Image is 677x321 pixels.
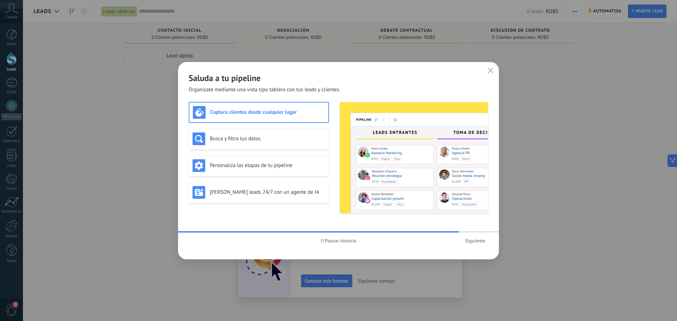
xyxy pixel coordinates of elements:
[189,73,488,84] h2: Saluda a tu pipeline
[465,238,485,243] span: Siguiente
[325,238,356,243] span: Pausar historia
[318,235,360,246] button: Pausar historia
[210,162,325,169] h3: Personaliza las etapas de tu pipeline
[189,86,340,93] span: Organízate mediante una vista tipo tablero con tus leads y clientes.
[210,135,325,142] h3: Busca y filtra tus datos
[210,189,325,196] h3: [PERSON_NAME] leads 24/7 con un agente de IA
[210,109,325,116] h3: Captura clientes desde cualquier lugar
[462,235,488,246] button: Siguiente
